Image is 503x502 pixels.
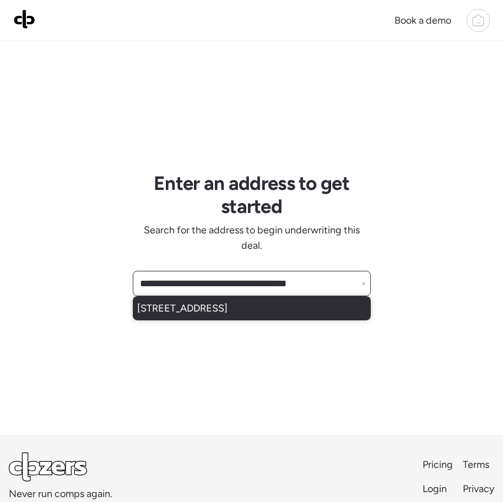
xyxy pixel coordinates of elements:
[133,222,371,253] span: Search for the address to begin underwriting this deal.
[137,301,228,316] span: [STREET_ADDRESS]
[423,459,453,471] span: Pricing
[423,483,447,495] span: Login
[423,481,454,496] a: Login
[133,172,371,218] h1: Enter an address to get started
[463,481,494,496] a: Privacy
[9,452,87,482] img: Logo Light
[463,459,489,471] span: Terms
[463,483,494,495] span: Privacy
[9,486,112,501] span: Never run comps again.
[423,457,454,472] a: Pricing
[463,457,494,472] a: Terms
[13,9,35,29] img: Logo
[394,14,451,26] span: Book a demo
